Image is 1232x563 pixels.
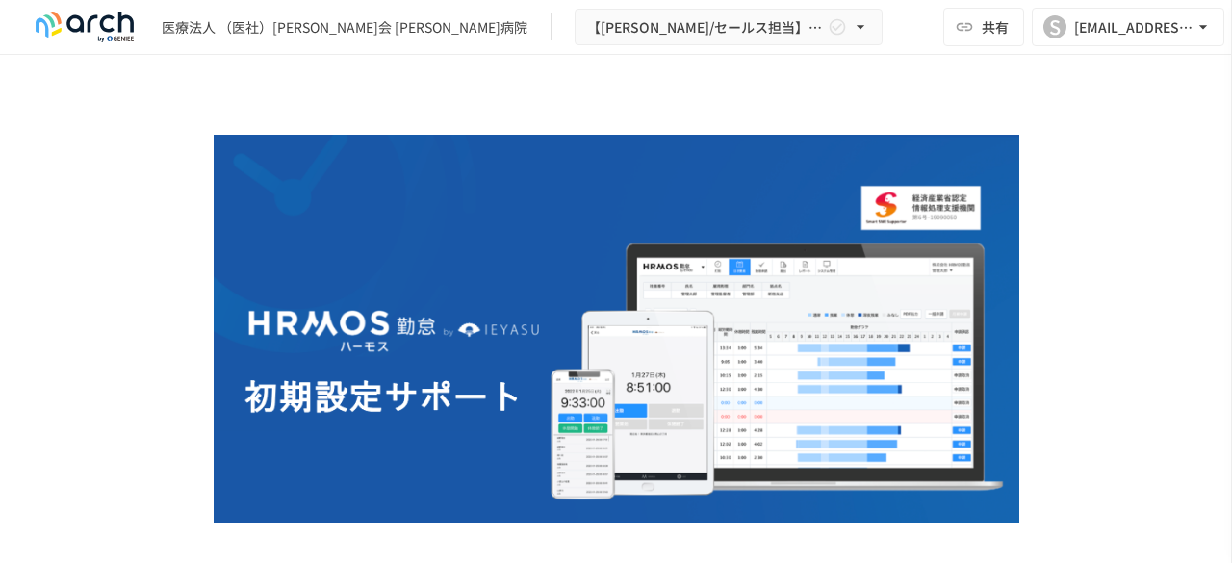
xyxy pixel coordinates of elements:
[1043,15,1066,38] div: S
[943,8,1024,46] button: 共有
[575,9,883,46] button: 【[PERSON_NAME]/セールス担当】医療法人社団淀さんせん会 [PERSON_NAME]病院様_初期設定サポート
[587,15,824,39] span: 【[PERSON_NAME]/セールス担当】医療法人社団淀さんせん会 [PERSON_NAME]病院様_初期設定サポート
[214,135,1019,529] img: GdztLVQAPnGLORo409ZpmnRQckwtTrMz8aHIKJZF2AQ
[982,16,1009,38] span: 共有
[1074,15,1193,39] div: [EMAIL_ADDRESS][DOMAIN_NAME]
[23,12,146,42] img: logo-default@2x-9cf2c760.svg
[1032,8,1224,46] button: S[EMAIL_ADDRESS][DOMAIN_NAME]
[162,17,527,38] div: 医療法人 （医社）[PERSON_NAME]会 [PERSON_NAME]病院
